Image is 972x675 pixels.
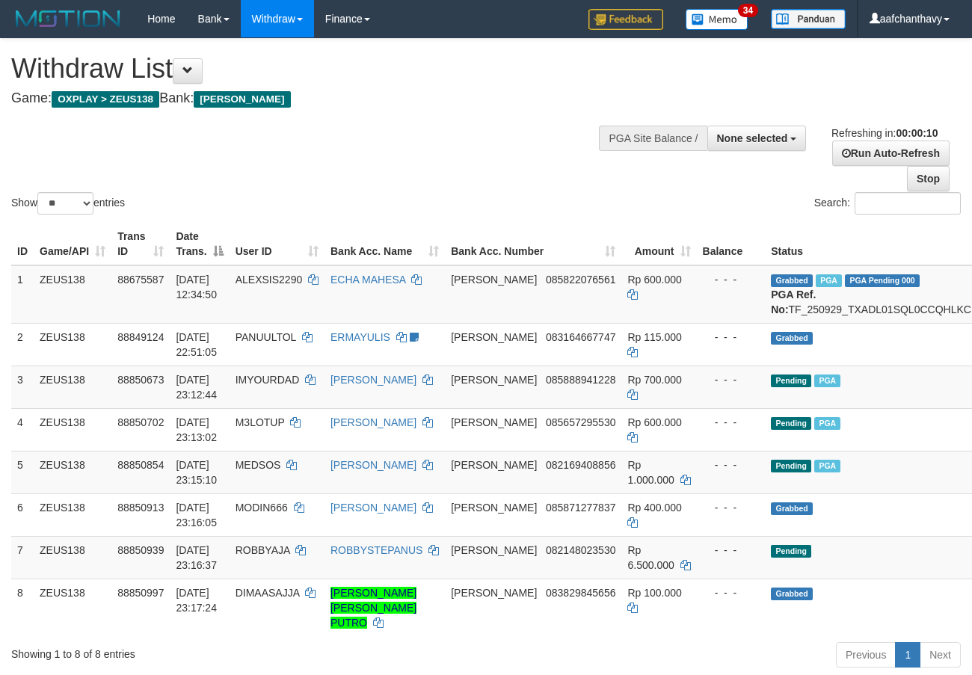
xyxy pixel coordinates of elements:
div: - - - [703,330,760,345]
a: Run Auto-Refresh [832,141,950,166]
span: Grabbed [771,274,813,287]
span: ALEXSIS2290 [236,274,303,286]
span: [DATE] 23:13:02 [176,416,217,443]
span: 88849124 [117,331,164,343]
th: Date Trans.: activate to sort column descending [170,223,229,265]
span: Grabbed [771,588,813,600]
td: 6 [11,493,34,536]
label: Show entries [11,192,125,215]
td: 8 [11,579,34,636]
td: ZEUS138 [34,536,111,579]
td: ZEUS138 [34,408,111,451]
span: Rp 6.500.000 [627,544,674,571]
td: ZEUS138 [34,265,111,324]
td: 7 [11,536,34,579]
span: Rp 100.000 [627,587,681,599]
span: 88850702 [117,416,164,428]
td: 1 [11,265,34,324]
a: [PERSON_NAME] [PERSON_NAME] PUTRO [330,587,416,629]
td: ZEUS138 [34,323,111,366]
a: [PERSON_NAME] [330,416,416,428]
span: PGA Pending [845,274,920,287]
td: 3 [11,366,34,408]
span: [DATE] 23:12:44 [176,374,217,401]
span: Rp 600.000 [627,416,681,428]
span: MODIN666 [236,502,288,514]
h1: Withdraw List [11,54,633,84]
th: Game/API: activate to sort column ascending [34,223,111,265]
span: 88850939 [117,544,164,556]
span: Rp 1.000.000 [627,459,674,486]
a: [PERSON_NAME] [330,502,416,514]
td: ZEUS138 [34,451,111,493]
span: Copy 083164667747 to clipboard [546,331,615,343]
a: Stop [907,166,950,191]
span: 88850854 [117,459,164,471]
td: ZEUS138 [34,493,111,536]
div: - - - [703,272,760,287]
span: M3LOTUP [236,416,285,428]
a: Previous [836,642,896,668]
img: Feedback.jpg [588,9,663,30]
th: User ID: activate to sort column ascending [230,223,324,265]
span: Pending [771,375,811,387]
span: ROBBYAJA [236,544,290,556]
span: OXPLAY > ZEUS138 [52,91,159,108]
button: None selected [707,126,807,151]
img: MOTION_logo.png [11,7,125,30]
a: [PERSON_NAME] [330,459,416,471]
div: - - - [703,457,760,472]
div: PGA Site Balance / [599,126,707,151]
span: Pending [771,460,811,472]
span: [DATE] 22:51:05 [176,331,217,358]
strong: 00:00:10 [896,127,938,139]
div: Showing 1 to 8 of 8 entries [11,641,394,662]
span: [PERSON_NAME] [451,416,537,428]
img: panduan.png [771,9,846,29]
span: Rp 115.000 [627,331,681,343]
span: Grabbed [771,502,813,515]
th: Bank Acc. Number: activate to sort column ascending [445,223,621,265]
span: [PERSON_NAME] [451,331,537,343]
a: 1 [895,642,920,668]
span: 88675587 [117,274,164,286]
div: - - - [703,415,760,430]
span: [DATE] 23:16:37 [176,544,217,571]
span: [PERSON_NAME] [451,544,537,556]
td: ZEUS138 [34,579,111,636]
span: [PERSON_NAME] [451,459,537,471]
input: Search: [855,192,961,215]
span: 88850997 [117,587,164,599]
span: [PERSON_NAME] [451,374,537,386]
span: Copy 085822076561 to clipboard [546,274,615,286]
h4: Game: Bank: [11,91,633,106]
span: Grabbed [771,332,813,345]
span: Marked by aafkaynarin [814,460,840,472]
a: ERMAYULIS [330,331,390,343]
span: Copy 082148023530 to clipboard [546,544,615,556]
div: - - - [703,372,760,387]
select: Showentries [37,192,93,215]
b: PGA Ref. No: [771,289,816,315]
td: 2 [11,323,34,366]
th: Bank Acc. Name: activate to sort column ascending [324,223,445,265]
label: Search: [814,192,961,215]
span: 88850913 [117,502,164,514]
span: Refreshing in: [831,127,938,139]
span: [PERSON_NAME] [451,502,537,514]
td: 4 [11,408,34,451]
span: Copy 085871277837 to clipboard [546,502,615,514]
th: Trans ID: activate to sort column ascending [111,223,170,265]
span: Rp 400.000 [627,502,681,514]
a: [PERSON_NAME] [330,374,416,386]
span: Rp 700.000 [627,374,681,386]
img: Button%20Memo.svg [686,9,748,30]
span: [DATE] 23:17:24 [176,587,217,614]
span: [PERSON_NAME] [194,91,290,108]
td: 5 [11,451,34,493]
div: - - - [703,585,760,600]
span: DIMAASAJJA [236,587,300,599]
span: Copy 083829845656 to clipboard [546,587,615,599]
a: ECHA MAHESA [330,274,405,286]
a: Next [920,642,961,668]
